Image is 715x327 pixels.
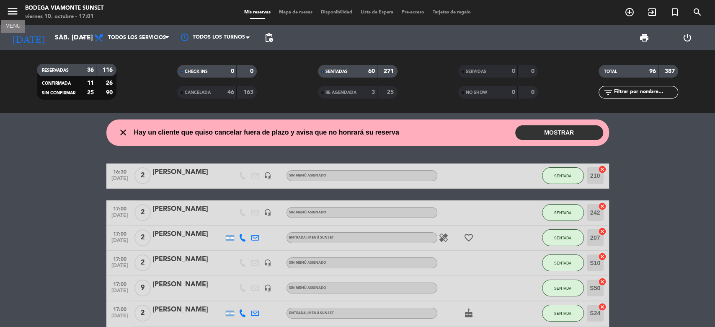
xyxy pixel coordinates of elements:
strong: 0 [531,89,536,95]
strong: 26 [106,80,114,86]
button: SENTADA [542,254,584,271]
i: headset_mic [264,284,271,292]
strong: 0 [512,89,515,95]
button: SENTADA [542,305,584,322]
i: add_circle_outline [625,7,635,17]
i: favorite_border [464,233,474,243]
div: viernes 10. octubre - 17:01 [25,13,103,21]
button: SENTADA [542,280,584,296]
span: [DATE] [109,176,130,185]
span: CHECK INS [185,70,208,74]
strong: 25 [387,89,395,95]
i: search [692,7,702,17]
span: 17:00 [109,254,130,263]
span: SENTADA [554,261,571,265]
i: cake [464,308,474,318]
i: headset_mic [264,209,271,216]
span: Disponibilidad [317,10,356,15]
strong: 0 [231,68,234,74]
i: healing [439,233,449,243]
span: SERVIDAS [466,70,486,74]
i: exit_to_app [647,7,657,17]
span: NO SHOW [466,91,487,95]
span: [DATE] [109,288,130,298]
i: headset_mic [264,172,271,179]
span: Sin menú asignado [289,174,326,177]
strong: 271 [384,68,395,74]
span: 2 [134,167,151,184]
i: arrow_drop_down [78,33,88,43]
span: 9 [134,280,151,296]
span: TOTAL [604,70,617,74]
input: Filtrar por nombre... [613,88,678,97]
span: pending_actions [264,33,274,43]
strong: 3 [372,89,375,95]
span: CONFIRMADA [42,81,71,86]
strong: 90 [106,90,114,96]
i: close [118,127,128,138]
span: Sin menú asignado [289,261,326,265]
span: 2 [134,204,151,221]
span: 16:30 [109,166,130,176]
div: [PERSON_NAME] [152,279,224,290]
span: RESERVADAS [42,68,69,73]
span: RE AGENDADA [325,91,356,95]
strong: 0 [512,68,515,74]
strong: 46 [227,89,234,95]
span: 2 [134,305,151,322]
i: menu [6,5,19,18]
i: headset_mic [264,259,271,267]
strong: 36 [87,67,94,73]
i: cancel [598,202,607,210]
i: turned_in_not [670,7,680,17]
button: SENTADA [542,229,584,246]
span: CANCELADA [185,91,211,95]
span: Hay un cliente que quiso cancelar fuera de plazo y avisa que no honrará su reserva [134,127,399,138]
button: menu [6,5,19,21]
div: [PERSON_NAME] [152,229,224,240]
span: [DATE] [109,263,130,272]
span: SENTADA [554,286,571,291]
strong: 163 [243,89,255,95]
div: [PERSON_NAME] [152,304,224,315]
strong: 0 [531,68,536,74]
div: [PERSON_NAME] [152,167,224,178]
span: SENTADA [554,311,571,316]
i: cancel [598,252,607,261]
strong: 387 [665,68,676,74]
span: Sin menú asignado [289,211,326,214]
i: cancel [598,165,607,174]
span: [DATE] [109,238,130,247]
span: ENTRADA | MENÚ SUNSET [289,236,334,239]
button: SENTADA [542,167,584,184]
span: Sin menú asignado [289,286,326,290]
span: 2 [134,254,151,271]
span: 2 [134,229,151,246]
strong: 25 [87,90,94,96]
span: ENTRADA | MENÚ SUNSET [289,311,334,315]
i: cancel [598,278,607,286]
span: SENTADA [554,236,571,240]
i: cancel [598,303,607,311]
span: Tarjetas de regalo [428,10,475,15]
span: 17:00 [109,304,130,314]
span: [DATE] [109,213,130,222]
span: 17:00 [109,203,130,213]
div: [PERSON_NAME] [152,204,224,215]
strong: 11 [87,80,94,86]
i: [DATE] [6,29,51,47]
span: Mapa de mesas [275,10,317,15]
button: MOSTRAR [515,125,603,140]
span: 17:00 [109,279,130,288]
span: Mis reservas [240,10,275,15]
button: SENTADA [542,204,584,221]
span: SIN CONFIRMAR [42,91,75,95]
i: filter_list [603,87,613,97]
span: [DATE] [109,313,130,323]
strong: 0 [250,68,255,74]
i: cancel [598,227,607,236]
div: LOG OUT [666,25,709,50]
span: Lista de Espera [356,10,398,15]
span: SENTADAS [325,70,348,74]
div: MENU [1,22,25,29]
